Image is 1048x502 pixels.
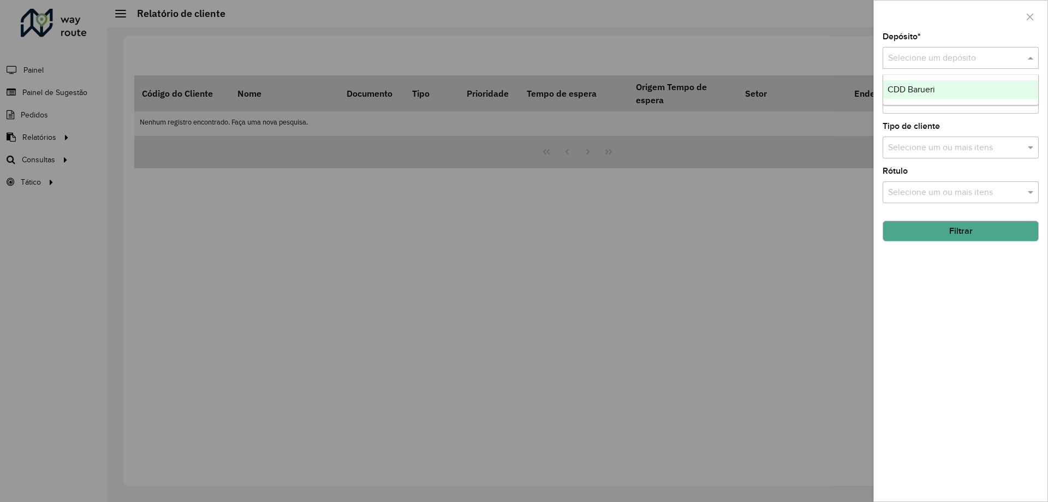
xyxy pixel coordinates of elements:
[883,30,921,43] label: Depósito
[883,120,940,133] label: Tipo de cliente
[883,74,1039,105] ng-dropdown-panel: Options list
[888,85,935,94] span: CDD Barueri
[883,221,1039,241] button: Filtrar
[883,164,908,178] label: Rótulo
